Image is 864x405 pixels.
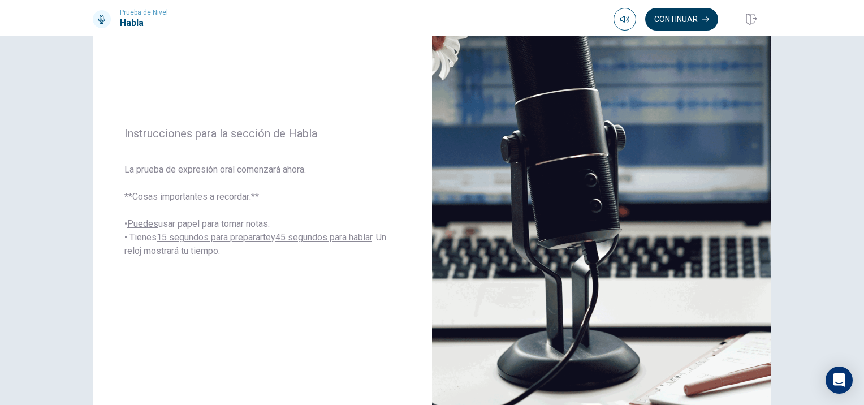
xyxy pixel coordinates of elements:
[124,163,400,258] span: La prueba de expresión oral comenzará ahora. **Cosas importantes a recordar:** • usar papel para ...
[124,127,400,140] span: Instrucciones para la sección de Habla
[120,16,168,30] h1: Habla
[127,218,158,229] u: Puedes
[157,232,271,243] u: 15 segundos para prepararte
[120,8,168,16] span: Prueba de Nivel
[645,8,718,31] button: Continuar
[275,232,372,243] u: 45 segundos para hablar
[826,367,853,394] div: Open Intercom Messenger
